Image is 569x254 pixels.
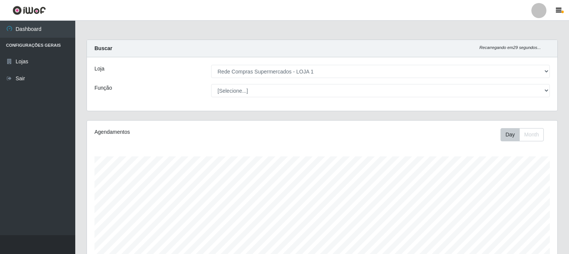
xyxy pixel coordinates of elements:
label: Função [94,84,112,92]
button: Day [501,128,520,141]
button: Month [519,128,544,141]
strong: Buscar [94,45,112,51]
label: Loja [94,65,104,73]
img: CoreUI Logo [12,6,46,15]
div: Agendamentos [94,128,278,136]
i: Recarregando em 29 segundos... [479,45,541,50]
div: First group [501,128,544,141]
div: Toolbar with button groups [501,128,550,141]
